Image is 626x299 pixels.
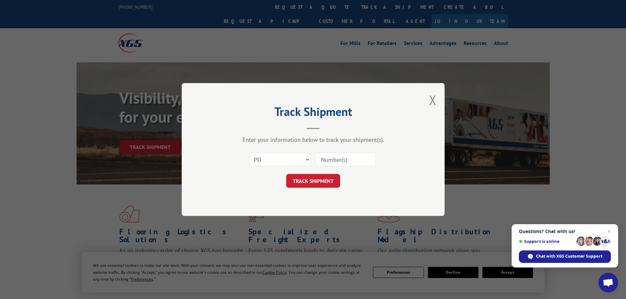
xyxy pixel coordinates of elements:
[315,153,376,166] input: Number(s)
[536,253,602,259] span: Chat with XGS Customer Support
[519,239,574,244] span: Support is online
[215,136,412,143] div: Enter your information below to track your shipment(s).
[598,273,618,292] div: Open chat
[519,250,611,263] div: Chat with XGS Customer Support
[519,229,611,234] span: Questions? Chat with us!
[215,107,412,119] h2: Track Shipment
[286,174,340,188] button: TRACK SHIPMENT
[605,227,613,235] span: Close chat
[429,91,436,109] button: Close modal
